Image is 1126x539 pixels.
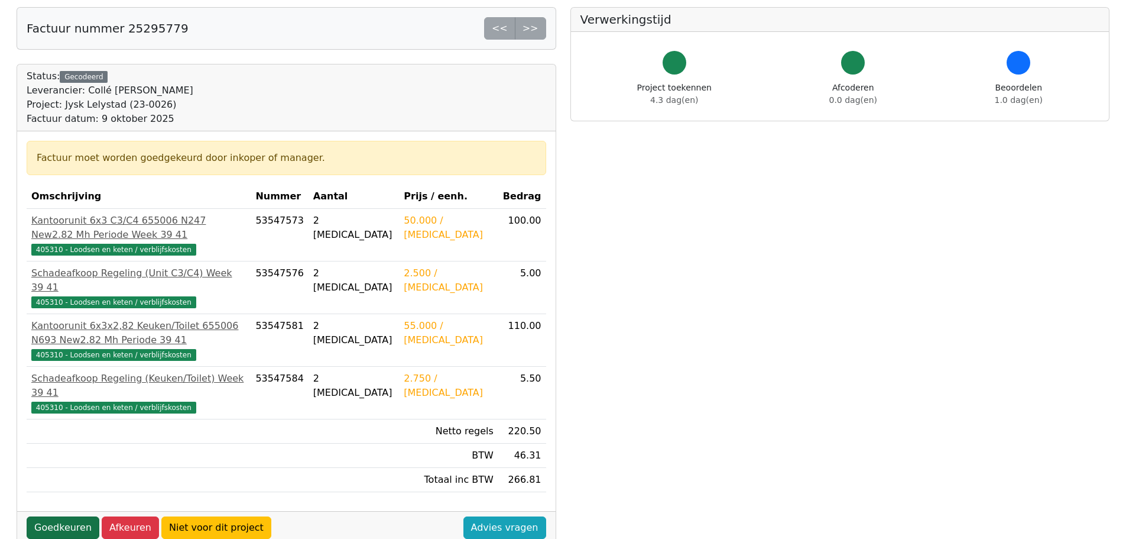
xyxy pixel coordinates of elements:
[27,112,193,126] div: Factuur datum: 9 oktober 2025
[31,266,246,309] a: Schadeafkoop Regeling (Unit C3/C4) Week 39 41405310 - Loodsen en keten / verblijfskosten
[37,151,536,165] div: Factuur moet worden goedgekeurd door inkoper of manager.
[27,21,189,35] h5: Factuur nummer 25295779
[309,185,399,209] th: Aantal
[102,517,159,539] a: Afkeuren
[829,82,877,106] div: Afcoderen
[31,244,196,256] span: 405310 - Loodsen en keten / verblijfskosten
[251,262,308,314] td: 53547576
[404,266,494,295] div: 2.500 / [MEDICAL_DATA]
[161,517,271,539] a: Niet voor dit project
[498,468,546,492] td: 266.81
[27,69,193,126] div: Status:
[31,266,246,295] div: Schadeafkoop Regeling (Unit C3/C4) Week 39 41
[313,372,394,400] div: 2 [MEDICAL_DATA]
[995,95,1043,105] span: 1.0 dag(en)
[31,319,246,347] div: Kantoorunit 6x3x2,82 Keuken/Toilet 655006 N693 New2.82 Mh Periode 39 41
[251,185,308,209] th: Nummer
[995,82,1043,106] div: Beoordelen
[399,468,498,492] td: Totaal inc BTW
[27,98,193,112] div: Project: Jysk Lelystad (23-0026)
[498,367,546,419] td: 5.50
[399,444,498,468] td: BTW
[498,262,546,314] td: 5.00
[27,517,99,539] a: Goedkeuren
[463,517,546,539] a: Advies vragen
[313,214,394,242] div: 2 [MEDICAL_DATA]
[31,349,196,361] span: 405310 - Loodsen en keten / verblijfskosten
[399,419,498,444] td: Netto regels
[404,319,494,347] div: 55.000 / [MEDICAL_DATA]
[31,296,196,308] span: 405310 - Loodsen en keten / verblijfskosten
[399,185,498,209] th: Prijs / eenh.
[251,314,308,367] td: 53547581
[27,185,251,209] th: Omschrijving
[31,214,246,242] div: Kantoorunit 6x3 C3/C4 655006 N247 New2.82 Mh Periode Week 39 41
[31,372,246,400] div: Schadeafkoop Regeling (Keuken/Toilet) Week 39 41
[498,419,546,444] td: 220.50
[498,444,546,468] td: 46.31
[313,319,394,347] div: 2 [MEDICAL_DATA]
[650,95,698,105] span: 4.3 dag(en)
[637,82,712,106] div: Project toekennen
[251,367,308,419] td: 53547584
[498,209,546,262] td: 100.00
[498,314,546,367] td: 110.00
[31,214,246,256] a: Kantoorunit 6x3 C3/C4 655006 N247 New2.82 Mh Periode Week 39 41405310 - Loodsen en keten / verbli...
[60,71,108,83] div: Gecodeerd
[580,12,1100,27] h5: Verwerkingstijd
[27,83,193,98] div: Leverancier: Collé [PERSON_NAME]
[404,372,494,400] div: 2.750 / [MEDICAL_DATA]
[31,372,246,414] a: Schadeafkoop Regeling (Keuken/Toilet) Week 39 41405310 - Loodsen en keten / verblijfskosten
[31,319,246,362] a: Kantoorunit 6x3x2,82 Keuken/Toilet 655006 N693 New2.82 Mh Periode 39 41405310 - Loodsen en keten ...
[251,209,308,262] td: 53547573
[498,185,546,209] th: Bedrag
[31,402,196,414] span: 405310 - Loodsen en keten / verblijfskosten
[829,95,877,105] span: 0.0 dag(en)
[404,214,494,242] div: 50.000 / [MEDICAL_DATA]
[313,266,394,295] div: 2 [MEDICAL_DATA]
